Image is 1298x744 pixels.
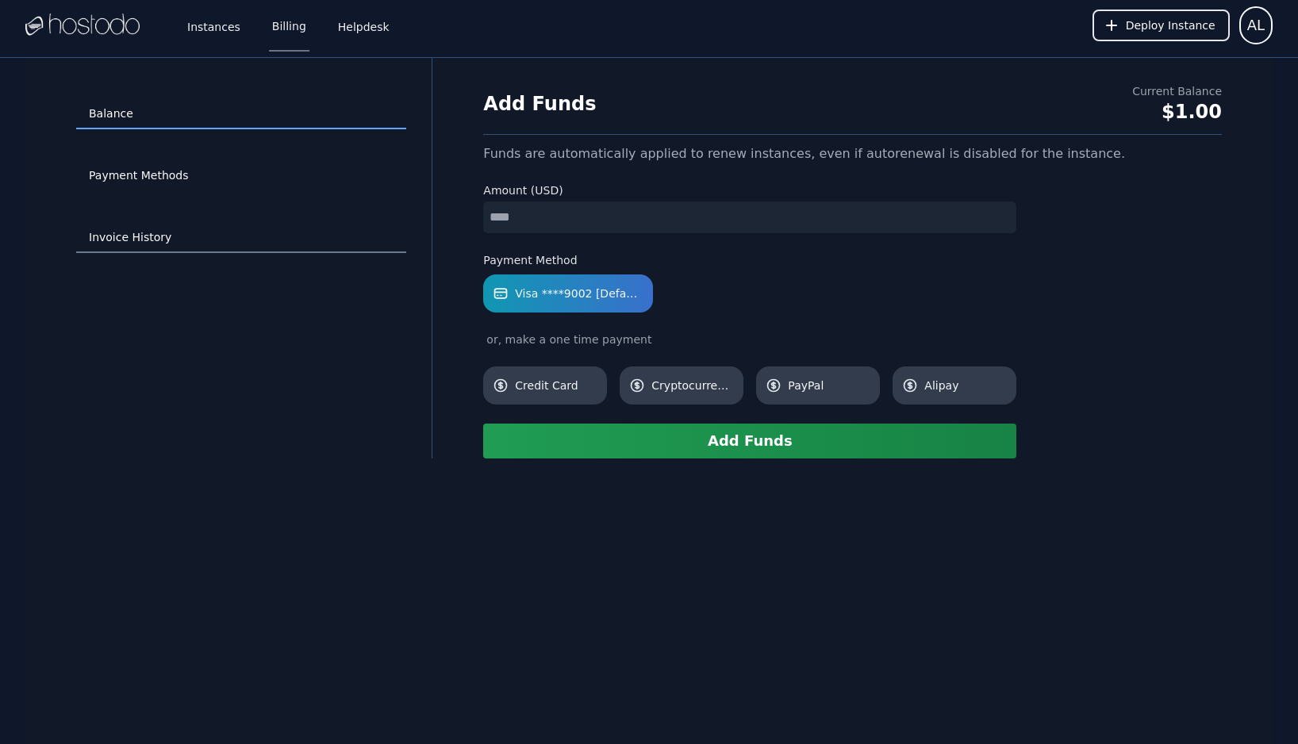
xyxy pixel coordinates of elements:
[483,144,1222,163] div: Funds are automatically applied to renew instances, even if autorenewal is disabled for the insta...
[515,286,643,301] span: Visa ****9002 [Default]
[76,223,406,253] a: Invoice History
[924,378,1007,393] span: Alipay
[1093,10,1230,41] button: Deploy Instance
[788,378,870,393] span: PayPal
[25,13,140,37] img: Logo
[1132,99,1222,125] div: $1.00
[1239,6,1273,44] button: User menu
[1126,17,1215,33] span: Deploy Instance
[1247,14,1265,36] span: AL
[76,99,406,129] a: Balance
[483,91,596,117] h1: Add Funds
[483,252,1016,268] label: Payment Method
[76,161,406,191] a: Payment Methods
[515,378,597,393] span: Credit Card
[483,182,1016,198] label: Amount (USD)
[483,424,1016,458] button: Add Funds
[483,332,1016,347] div: or, make a one time payment
[651,378,734,393] span: Cryptocurrency
[1132,83,1222,99] div: Current Balance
